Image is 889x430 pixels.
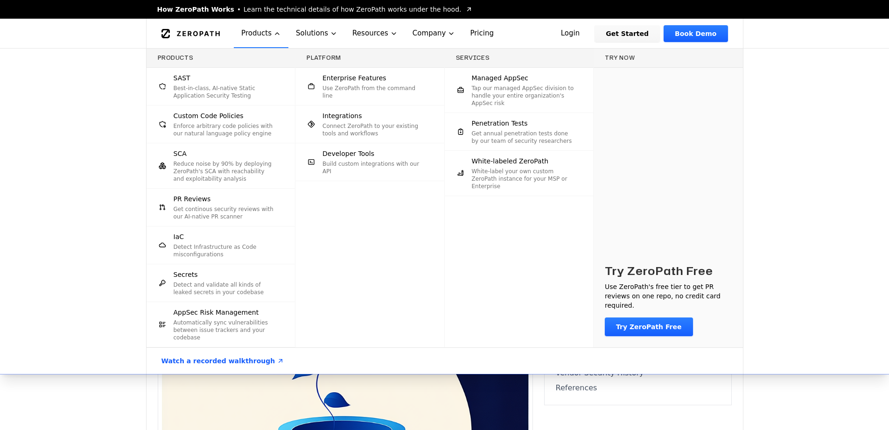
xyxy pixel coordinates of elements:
span: How ZeroPath Works [157,5,234,14]
p: Get annual penetration tests done by our team of security researchers [472,130,575,145]
nav: Global [146,19,743,48]
span: Managed AppSec [472,73,529,83]
p: Detect Infrastructure as Code misconfigurations [174,243,277,258]
span: Custom Code Policies [174,111,244,120]
span: Penetration Tests [472,119,528,128]
a: Watch a recorded walkthrough [150,348,296,374]
button: Products [234,19,288,48]
button: Resources [345,19,405,48]
p: Use ZeroPath's free tier to get PR reviews on one repo, no credit card required. [605,282,732,310]
a: Get Started [595,25,660,42]
p: Enforce arbitrary code policies with our natural language policy engine [174,122,277,137]
p: Get continous security reviews with our AI-native PR scanner [174,205,277,220]
span: Integrations [322,111,362,120]
a: SecretsDetect and validate all kinds of leaked secrets in your codebase [147,264,295,302]
a: Managed AppSecTap our managed AppSec division to handle your entire organization's AppSec risk [445,68,594,113]
h3: Products [158,54,284,62]
h3: Platform [307,54,433,62]
p: Detect and validate all kinds of leaked secrets in your codebase [174,281,277,296]
span: IaC [174,232,184,241]
a: IaCDetect Infrastructure as Code misconfigurations [147,226,295,264]
p: Use ZeroPath from the command line [322,85,426,99]
a: Book Demo [664,25,728,42]
p: Connect ZeroPath to your existing tools and workflows [322,122,426,137]
h3: Try ZeroPath Free [605,263,713,278]
p: Tap our managed AppSec division to handle your entire organization's AppSec risk [472,85,575,107]
a: Custom Code PoliciesEnforce arbitrary code policies with our natural language policy engine [147,106,295,143]
p: Build custom integrations with our API [322,160,426,175]
span: Enterprise Features [322,73,386,83]
a: IntegrationsConnect ZeroPath to your existing tools and workflows [295,106,444,143]
h3: Try now [605,54,732,62]
a: References [556,382,720,394]
a: Penetration TestsGet annual penetration tests done by our team of security researchers [445,113,594,150]
span: PR Reviews [174,194,211,204]
a: SCAReduce noise by 90% by deploying ZeroPath's SCA with reachability and exploitability analysis [147,143,295,188]
span: Learn the technical details of how ZeroPath works under the hood. [244,5,462,14]
a: PR ReviewsGet continous security reviews with our AI-native PR scanner [147,189,295,226]
button: Company [405,19,463,48]
span: SAST [174,73,190,83]
p: Best-in-class, AI-native Static Application Security Testing [174,85,277,99]
a: SASTBest-in-class, AI-native Static Application Security Testing [147,68,295,105]
p: White-label your own custom ZeroPath instance for your MSP or Enterprise [472,168,575,190]
a: Pricing [462,19,501,48]
a: Try ZeroPath Free [605,317,693,336]
p: Automatically sync vulnerabilities between issue trackers and your codebase [174,319,277,341]
a: Login [550,25,591,42]
a: How ZeroPath WorksLearn the technical details of how ZeroPath works under the hood. [157,5,473,14]
a: White-labeled ZeroPathWhite-label your own custom ZeroPath instance for your MSP or Enterprise [445,151,594,196]
a: Enterprise FeaturesUse ZeroPath from the command line [295,68,444,105]
span: Secrets [174,270,198,279]
span: Developer Tools [322,149,374,158]
span: White-labeled ZeroPath [472,156,549,166]
span: SCA [174,149,187,158]
h3: Services [456,54,582,62]
p: Reduce noise by 90% by deploying ZeroPath's SCA with reachability and exploitability analysis [174,160,277,183]
span: AppSec Risk Management [174,308,259,317]
a: Developer ToolsBuild custom integrations with our API [295,143,444,181]
button: Solutions [288,19,345,48]
a: AppSec Risk ManagementAutomatically sync vulnerabilities between issue trackers and your codebase [147,302,295,347]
